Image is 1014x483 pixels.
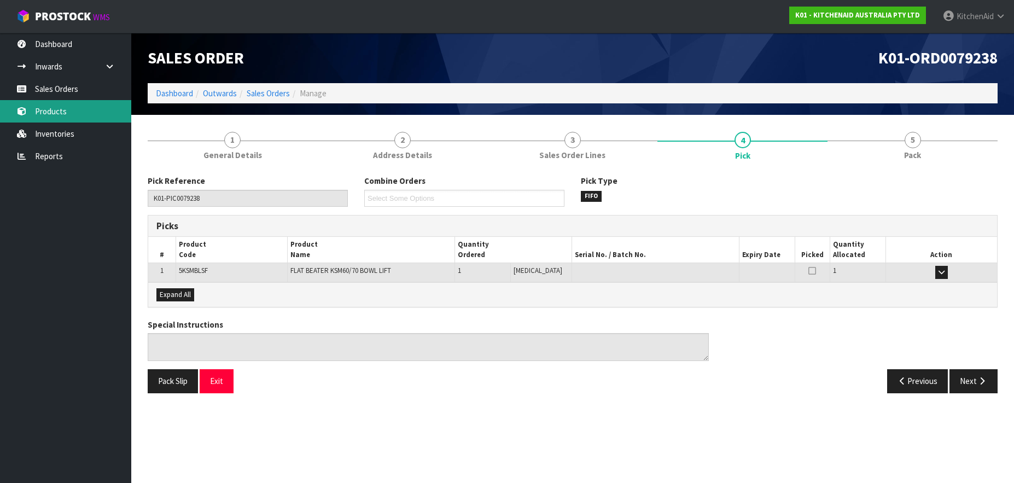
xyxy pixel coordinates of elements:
span: Address Details [373,149,432,161]
a: Outwards [203,88,237,98]
span: Picked [801,250,824,259]
span: ProStock [35,9,91,24]
button: Pack Slip [148,369,198,393]
button: Expand All [156,288,194,301]
th: Action [885,237,997,263]
label: Pick Type [581,175,617,187]
label: Special Instructions [148,319,223,330]
th: Serial No. / Batch No. [572,237,739,263]
span: 1 [833,266,836,275]
span: Expand All [160,290,191,299]
th: Quantity Allocated [830,237,885,263]
small: WMS [93,12,110,22]
span: K01-ORD0079238 [878,48,998,68]
span: 1 [458,266,461,275]
span: FIFO [581,191,602,202]
span: 3 [564,132,581,148]
button: Exit [200,369,234,393]
a: Sales Orders [247,88,290,98]
img: cube-alt.png [16,9,30,23]
span: Pick [735,150,750,161]
span: 5KSMBLSF [179,266,208,275]
span: 4 [735,132,751,148]
th: Expiry Date [739,237,795,263]
button: Previous [887,369,948,393]
th: Product Name [288,237,455,263]
span: General Details [203,149,262,161]
a: Dashboard [156,88,193,98]
h3: Picks [156,221,564,231]
span: Sales Order [148,48,244,68]
span: Sales Order Lines [539,149,605,161]
span: KitchenAid [957,11,994,21]
label: Pick Reference [148,175,205,187]
span: Manage [300,88,327,98]
th: Product Code [176,237,288,263]
th: Quantity Ordered [454,237,572,263]
span: 1 [160,266,164,275]
span: 1 [224,132,241,148]
span: Pack [904,149,921,161]
span: FLAT BEATER KSM60/70 BOWL LIFT [290,266,391,275]
span: Pick [148,167,998,401]
th: # [148,237,176,263]
span: 2 [394,132,411,148]
span: [MEDICAL_DATA] [514,266,562,275]
label: Combine Orders [364,175,426,187]
button: Next [949,369,998,393]
span: 5 [905,132,921,148]
strong: K01 - KITCHENAID AUSTRALIA PTY LTD [795,10,920,20]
